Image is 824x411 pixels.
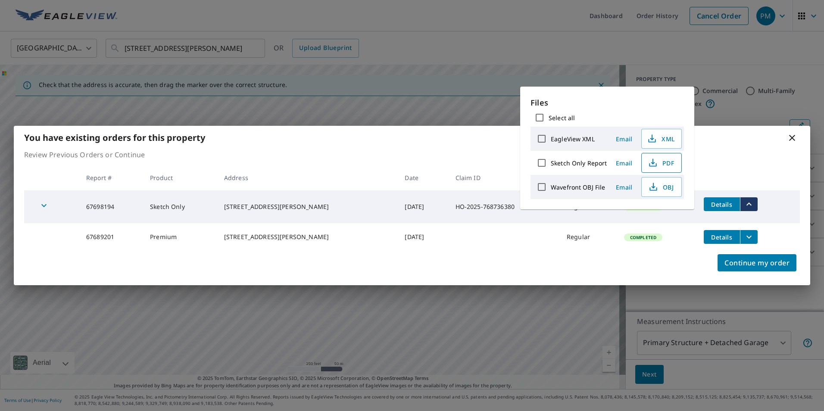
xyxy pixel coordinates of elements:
[614,135,634,143] span: Email
[610,132,638,146] button: Email
[560,223,617,251] td: Regular
[24,132,205,143] b: You have existing orders for this property
[224,233,391,241] div: [STREET_ADDRESS][PERSON_NAME]
[217,165,398,190] th: Address
[641,153,682,173] button: PDF
[718,254,796,271] button: Continue my order
[549,114,575,122] label: Select all
[551,183,605,191] label: Wavefront OBJ File
[641,177,682,197] button: OBJ
[740,230,758,244] button: filesDropdownBtn-67689201
[551,135,595,143] label: EagleView XML
[449,165,560,190] th: Claim ID
[647,158,674,168] span: PDF
[610,156,638,170] button: Email
[704,197,740,211] button: detailsBtn-67698194
[224,202,391,211] div: [STREET_ADDRESS][PERSON_NAME]
[647,134,674,144] span: XML
[709,200,735,209] span: Details
[625,234,662,240] span: Completed
[79,223,143,251] td: 67689201
[449,190,560,223] td: HO-2025-768736380
[79,165,143,190] th: Report #
[398,223,448,251] td: [DATE]
[79,190,143,223] td: 67698194
[143,223,217,251] td: Premium
[551,159,607,167] label: Sketch Only Report
[704,230,740,244] button: detailsBtn-67689201
[531,97,684,109] p: Files
[143,190,217,223] td: Sketch Only
[709,233,735,241] span: Details
[610,181,638,194] button: Email
[614,183,634,191] span: Email
[647,182,674,192] span: OBJ
[740,197,758,211] button: filesDropdownBtn-67698194
[398,165,448,190] th: Date
[641,129,682,149] button: XML
[24,149,800,160] p: Review Previous Orders or Continue
[724,257,790,269] span: Continue my order
[143,165,217,190] th: Product
[614,159,634,167] span: Email
[398,190,448,223] td: [DATE]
